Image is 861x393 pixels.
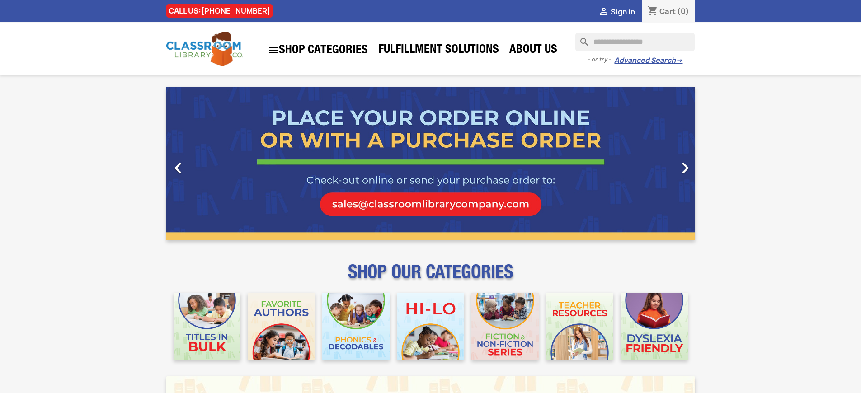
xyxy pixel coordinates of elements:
div: CALL US: [166,4,273,18]
i: shopping_cart [647,6,658,17]
img: CLC_Favorite_Authors_Mobile.jpg [248,293,315,360]
a: [PHONE_NUMBER] [201,6,270,16]
a: Fulfillment Solutions [374,42,503,60]
a: About Us [505,42,562,60]
a:  Sign in [598,7,635,17]
img: CLC_Fiction_Nonfiction_Mobile.jpg [471,293,539,360]
input: Search [575,33,695,51]
i: search [575,33,586,44]
p: SHOP OUR CATEGORIES [166,269,695,285]
a: Next [616,87,695,240]
i:  [598,7,609,18]
img: CLC_Bulk_Mobile.jpg [174,293,241,360]
span: (0) [677,6,689,16]
span: Cart [659,6,676,16]
img: CLC_Dyslexia_Mobile.jpg [621,293,688,360]
img: CLC_HiLo_Mobile.jpg [397,293,464,360]
img: CLC_Phonics_And_Decodables_Mobile.jpg [322,293,390,360]
img: CLC_Teacher_Resources_Mobile.jpg [546,293,613,360]
a: SHOP CATEGORIES [263,40,372,60]
ul: Carousel container [166,87,695,240]
a: Advanced Search→ [614,56,682,65]
img: Classroom Library Company [166,32,243,66]
i:  [674,157,696,179]
i:  [268,45,279,56]
a: Previous [166,87,246,240]
i:  [167,157,189,179]
span: Sign in [611,7,635,17]
span: - or try - [588,55,614,64]
span: → [676,56,682,65]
